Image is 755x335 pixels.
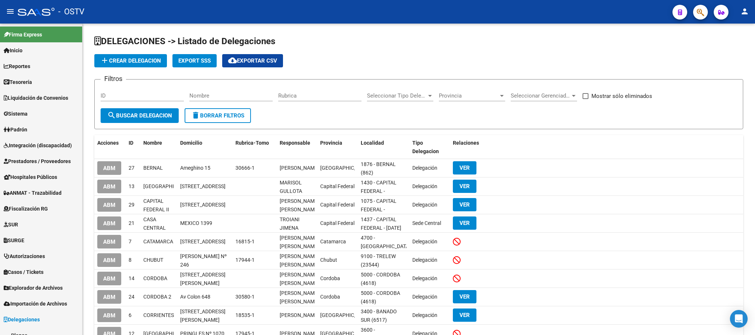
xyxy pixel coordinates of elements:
span: Matias L. Giovini [280,165,319,171]
span: CHUBUT [143,257,163,263]
span: Padrón [4,126,27,134]
span: Sistema [4,110,28,118]
span: BERNAL [143,165,163,171]
span: 8 [129,257,132,263]
span: Abeijon Kevin Aaron [280,290,319,304]
span: Acciones [97,140,119,146]
span: Crear Delegacion [100,57,161,64]
span: 30666-1 [235,165,255,171]
span: Provincia [439,92,499,99]
button: ABM [97,198,121,212]
button: Borrar Filtros [185,108,251,123]
span: ABM [103,275,115,282]
mat-icon: cloud_download [228,56,237,65]
span: ID [129,140,133,146]
span: Delegación [412,312,437,318]
span: BARRIA MARIA FLORENCIA [280,253,319,268]
span: 7 [129,239,132,244]
span: Tesorería [4,78,32,86]
span: 16815-1 [235,239,255,244]
span: TROIANI JIMENA [280,216,300,231]
span: Capital Federal [320,202,354,208]
span: Tipo Delegacion [412,140,439,154]
span: 5000 - CORDOBA (4618) [361,290,400,304]
span: Delegación [412,165,437,171]
button: VER [453,290,476,303]
button: VER [453,180,476,193]
span: ABM [103,165,115,172]
datatable-header-cell: Tipo Delegacion [409,135,450,159]
span: Relaciones [453,140,479,146]
span: Chubut [320,257,337,263]
span: Integración (discapacidad) [4,141,72,149]
datatable-header-cell: Domicilio [177,135,233,159]
span: Provincia [320,140,342,146]
span: Catamarca [320,239,346,244]
button: ABM [97,216,121,230]
datatable-header-cell: Acciones [94,135,126,159]
button: VER [453,308,476,322]
span: 1430 - CAPITAL FEDERAL - ARIAS(3401-5000) (20579) [361,180,404,211]
button: Buscar Delegacion [101,108,179,123]
datatable-header-cell: Nombre [140,135,177,159]
span: Responsable [280,140,310,146]
span: CARRION JUAN CARLOS [280,235,319,249]
button: ABM [97,272,121,285]
mat-icon: menu [6,7,15,16]
span: ABM [103,312,115,319]
span: CAPITAL FEDERAL II [143,198,169,212]
span: 21 [129,220,134,226]
span: Inicio [4,46,22,54]
span: Capital Federal [320,220,354,226]
span: VER [459,220,470,226]
button: Exportar CSV [222,54,283,67]
span: AQUINO NICASIO [280,312,319,318]
span: Localidad [361,140,384,146]
span: VER [459,201,470,208]
span: BUENOS AIRES [143,183,193,189]
span: 27 [129,165,134,171]
span: VER [459,312,470,318]
span: [GEOGRAPHIC_DATA] [320,165,370,171]
mat-icon: add [100,56,109,65]
span: - OSTV [58,4,84,20]
button: ABM [97,235,121,248]
button: VER [453,161,476,174]
span: MARISOL GULLOTA MARISOL [280,180,302,202]
span: ABM [103,220,115,227]
span: Casos / Tickets [4,268,43,276]
span: Buscar Delegacion [107,112,172,119]
button: Export SSS [172,54,217,67]
span: Av Colon 648 [180,294,210,300]
span: Sede Central [412,220,441,226]
span: ABM [103,257,115,264]
span: Autorizaciones [4,252,45,260]
span: AV POETA LUGONES Nº 161 [180,272,226,286]
span: ANMAT - Trazabilidad [4,189,62,197]
button: ABM [97,253,121,267]
span: Borrar Filtros [191,112,244,119]
span: SUR [4,221,18,229]
span: Mostrar sólo eliminados [591,92,652,100]
span: VER [459,165,470,171]
mat-icon: delete [191,111,200,120]
datatable-header-cell: Localidad [358,135,409,159]
span: Delegaciones [4,315,40,324]
span: ABM [103,239,115,245]
datatable-header-cell: Provincia [317,135,358,159]
span: Reportes [4,62,30,70]
span: Ameghino 15 [180,165,210,171]
span: 18535-1 [235,312,255,318]
span: 1437 - CAPITAL FEDERAL - [DATE][PERSON_NAME]([DATE]-[DATE]) (22682) [361,216,401,256]
span: MEXICO 1399 [180,220,212,226]
span: 17944-1 [235,257,255,263]
span: AGUIRRE MARIA ROSA [280,272,319,286]
span: Capital Federal [320,183,354,189]
span: 29 [129,202,134,208]
span: CATAMARCA [143,239,173,244]
datatable-header-cell: Rubrica-Tomo [233,135,277,159]
span: 5000 - CORDOBA (4618) [361,272,400,286]
span: Seleccionar Tipo Delegacion [367,92,427,99]
span: Importación de Archivos [4,300,67,308]
h3: Filtros [101,74,126,84]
